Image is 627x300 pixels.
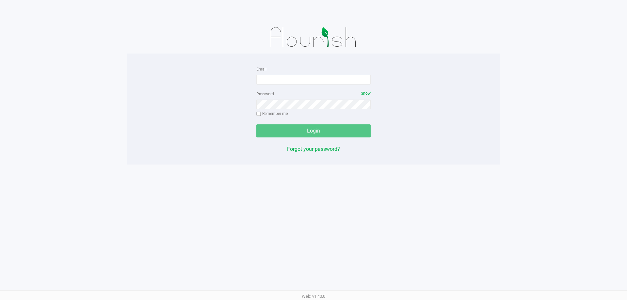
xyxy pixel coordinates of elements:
span: Show [361,91,371,96]
input: Remember me [256,112,261,116]
button: Forgot your password? [287,145,340,153]
label: Email [256,66,266,72]
label: Password [256,91,274,97]
span: Web: v1.40.0 [302,294,325,299]
label: Remember me [256,111,288,117]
